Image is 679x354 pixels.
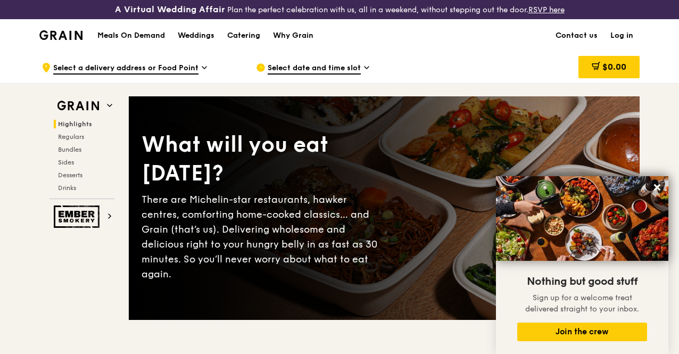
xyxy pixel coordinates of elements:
[517,323,647,341] button: Join the crew
[227,20,260,52] div: Catering
[54,205,103,228] img: Ember Smokery web logo
[528,5,565,14] a: RSVP here
[58,133,84,141] span: Regulars
[549,20,604,52] a: Contact us
[58,171,82,179] span: Desserts
[268,63,361,75] span: Select date and time slot
[53,63,198,75] span: Select a delivery address or Food Point
[142,130,384,188] div: What will you eat [DATE]?
[115,4,225,15] h3: A Virtual Wedding Affair
[525,293,639,314] span: Sign up for a welcome treat delivered straight to your inbox.
[54,96,103,116] img: Grain web logo
[178,20,214,52] div: Weddings
[39,30,82,40] img: Grain
[602,62,626,72] span: $0.00
[171,20,221,52] a: Weddings
[142,192,384,282] div: There are Michelin-star restaurants, hawker centres, comforting home-cooked classics… and Grain (...
[221,20,267,52] a: Catering
[39,19,82,51] a: GrainGrain
[58,146,81,153] span: Bundles
[604,20,640,52] a: Log in
[649,179,666,196] button: Close
[58,184,76,192] span: Drinks
[58,120,92,128] span: Highlights
[496,176,668,261] img: DSC07876-Edit02-Large.jpeg
[58,159,74,166] span: Sides
[527,275,637,288] span: Nothing but good stuff
[273,20,313,52] div: Why Grain
[97,30,165,41] h1: Meals On Demand
[113,4,566,15] div: Plan the perfect celebration with us, all in a weekend, without stepping out the door.
[267,20,320,52] a: Why Grain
